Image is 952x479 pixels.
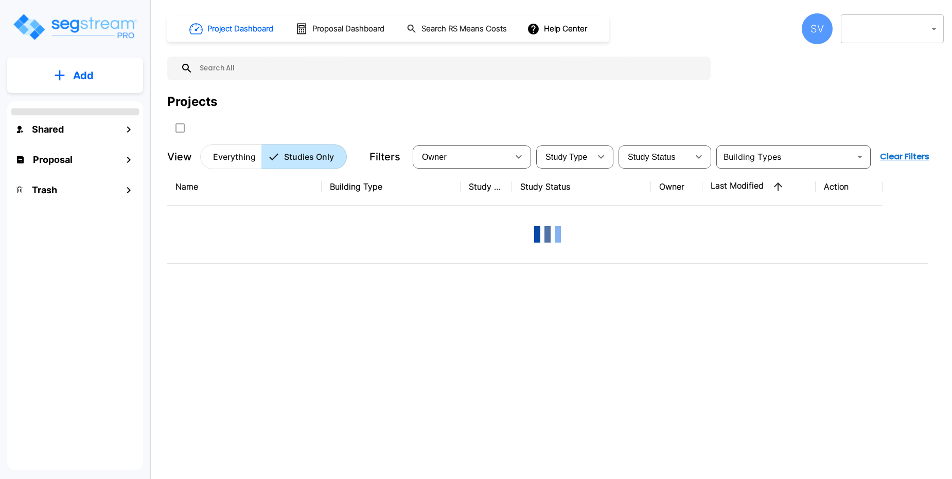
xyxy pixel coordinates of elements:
[853,150,867,164] button: Open
[512,168,651,206] th: Study Status
[167,168,322,206] th: Name
[167,93,217,111] div: Projects
[170,118,190,138] button: SelectAll
[32,122,64,136] h1: Shared
[719,150,851,164] input: Building Types
[200,144,347,169] div: Platform
[73,68,94,83] p: Add
[12,12,138,42] img: Logo
[421,23,507,35] h1: Search RS Means Costs
[538,142,591,171] div: Select
[322,168,461,206] th: Building Type
[461,168,512,206] th: Study Type
[702,168,816,206] th: Last Modified
[33,153,73,167] h1: Proposal
[816,168,883,206] th: Action
[167,149,192,164] p: View
[545,153,587,161] span: Study Type
[7,61,143,90] button: Add
[193,57,706,80] input: Search All
[261,144,347,169] button: Studies Only
[621,142,689,171] div: Select
[651,168,702,206] th: Owner
[207,23,273,35] h1: Project Dashboard
[200,144,262,169] button: Everything
[527,214,568,255] img: Loading
[422,153,447,161] span: Owner
[402,19,513,39] button: Search RS Means Costs
[32,183,57,197] h1: Trash
[628,153,676,161] span: Study Status
[525,19,591,39] button: Help Center
[312,23,384,35] h1: Proposal Dashboard
[284,151,334,163] p: Studies Only
[415,142,508,171] div: Select
[369,149,400,164] p: Filters
[876,146,933,167] button: Clear Filters
[291,18,390,40] button: Proposal Dashboard
[213,151,256,163] p: Everything
[185,17,279,40] button: Project Dashboard
[802,13,833,44] div: SV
